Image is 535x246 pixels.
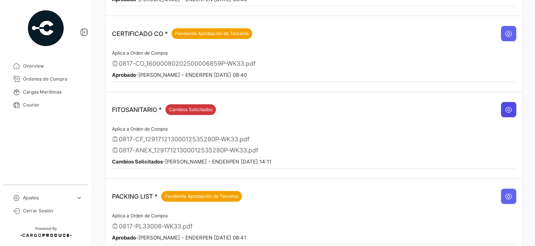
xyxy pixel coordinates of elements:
span: Cambios Solicitados [169,106,212,113]
a: Overview [6,60,86,73]
span: Aplica a Orden de Compra [112,213,168,218]
span: Aplica a Orden de Compra [112,126,168,132]
span: 0817-CF_12917121300012535280P-WK33.pdf [119,135,250,143]
p: CERTIFICADO CO * [112,28,252,39]
p: PACKING LIST * [112,191,242,202]
span: 0817-PL33008-WK33.pdf [119,222,193,230]
small: - [PERSON_NAME] - ENDERPEN [DATE] 08:41 [112,235,246,241]
b: Cambios Solicitados [112,159,163,165]
span: 0817-ANEX_12917121300012535280P-WK33.pdf [119,146,258,154]
span: 0817-CO_16000080202500006859P-WK33.pdf [119,60,256,67]
small: - [PERSON_NAME] - ENDERPEN [DATE] 08:40 [112,72,247,78]
b: Aprobado [112,235,136,241]
span: Courier [23,102,83,108]
span: Pendiente Aprobación de Terceros [175,30,249,37]
span: Cerrar Sesión [23,207,83,214]
a: Courier [6,99,86,112]
a: Cargas Marítimas [6,86,86,99]
span: Cargas Marítimas [23,89,83,95]
span: Pendiente Aprobación de Terceros [165,193,238,200]
small: - [PERSON_NAME] - ENDERPEN [DATE] 14:11 [112,159,271,165]
span: expand_more [76,194,83,201]
img: powered-by.png [27,9,65,47]
span: Overview [23,63,83,70]
b: Aprobado [112,72,136,78]
p: FITOSANITARIO * [112,104,216,115]
span: Aplica a Orden de Compra [112,50,168,56]
span: Órdenes de Compra [23,76,83,83]
span: Ajustes [23,194,73,201]
a: Órdenes de Compra [6,73,86,86]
